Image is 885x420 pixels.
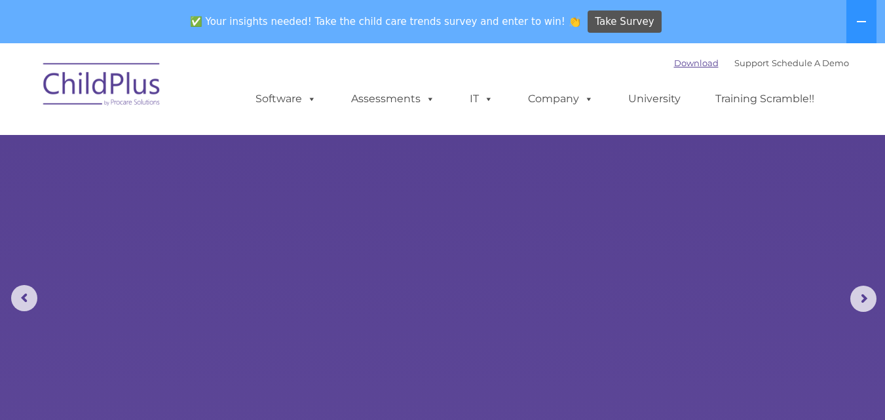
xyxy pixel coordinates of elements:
a: Company [515,86,607,112]
a: Schedule A Demo [772,58,849,68]
a: Training Scramble!! [702,86,827,112]
font: | [674,58,849,68]
a: Download [674,58,719,68]
a: Software [242,86,330,112]
a: Support [734,58,769,68]
span: Last name [182,86,222,96]
span: Phone number [182,140,238,150]
img: ChildPlus by Procare Solutions [37,54,168,119]
span: Take Survey [595,10,654,33]
a: University [615,86,694,112]
a: Assessments [338,86,448,112]
a: Take Survey [588,10,662,33]
span: ✅ Your insights needed! Take the child care trends survey and enter to win! 👏 [185,9,586,34]
a: IT [457,86,506,112]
